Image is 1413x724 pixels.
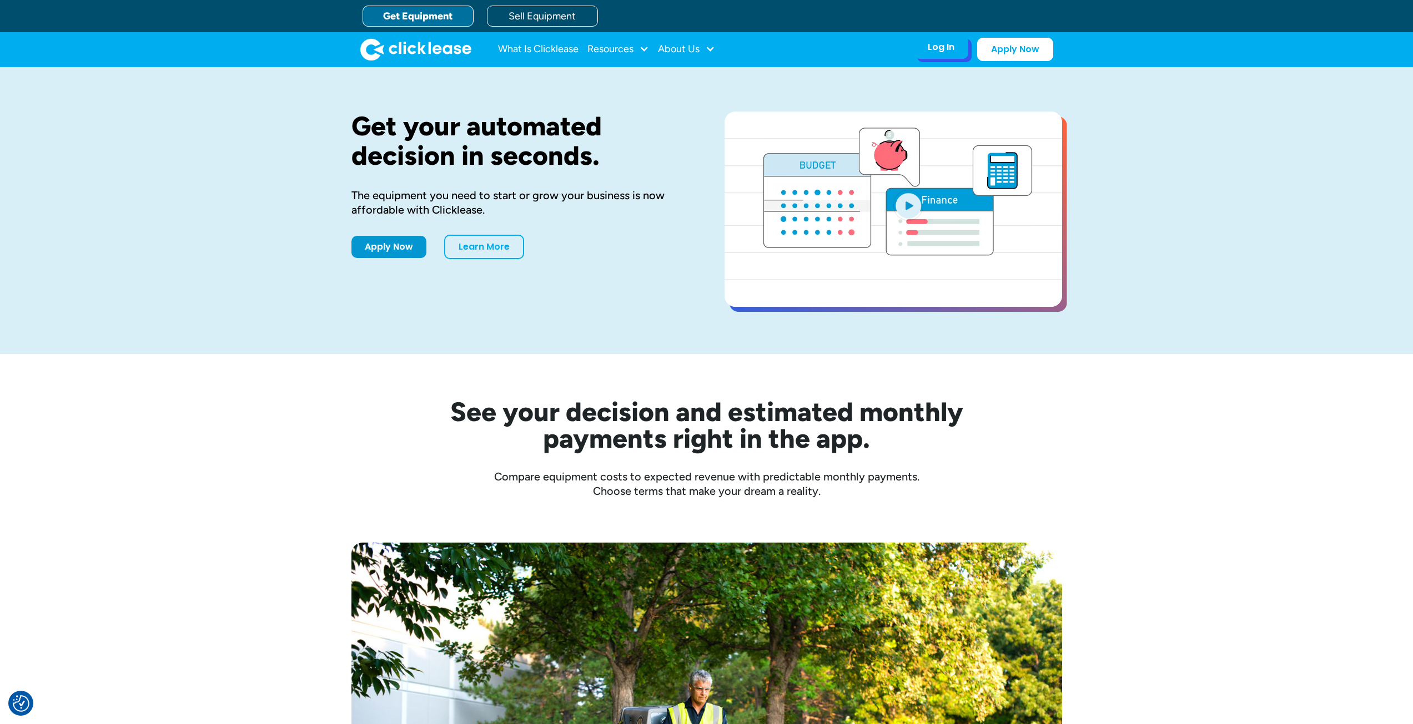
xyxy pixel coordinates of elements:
[444,235,524,259] a: Learn More
[725,112,1062,307] a: open lightbox
[351,236,426,258] a: Apply Now
[658,38,715,60] div: About Us
[13,695,29,712] img: Revisit consent button
[363,6,474,27] a: Get Equipment
[351,469,1062,498] div: Compare equipment costs to expected revenue with predictable monthly payments. Choose terms that ...
[487,6,598,27] a: Sell Equipment
[928,42,954,53] div: Log In
[351,112,689,170] h1: Get your automated decision in seconds.
[587,38,649,60] div: Resources
[360,38,471,60] a: home
[396,398,1018,452] h2: See your decision and estimated monthly payments right in the app.
[13,695,29,712] button: Consent Preferences
[351,188,689,217] div: The equipment you need to start or grow your business is now affordable with Clicklease.
[977,38,1053,61] a: Apply Now
[498,38,579,60] a: What Is Clicklease
[893,190,923,221] img: Blue play button logo on a light blue circular background
[360,38,471,60] img: Clicklease logo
